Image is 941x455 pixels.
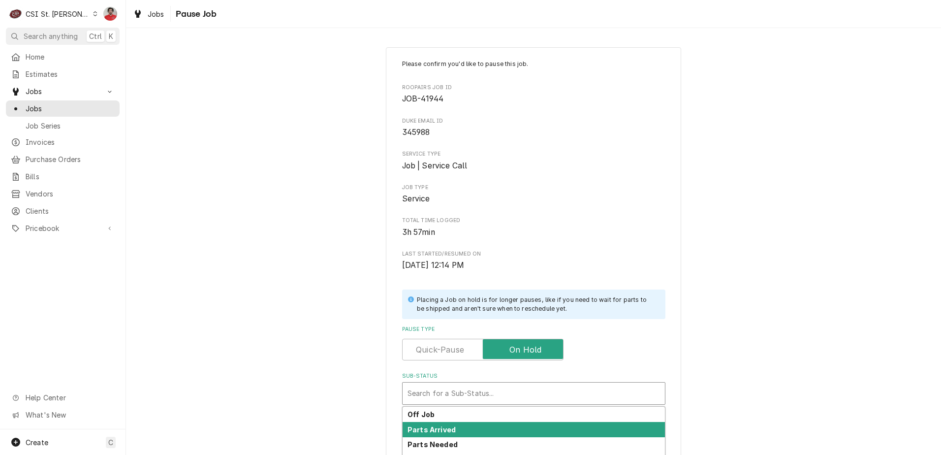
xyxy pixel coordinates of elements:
div: Last Started/Resumed On [402,250,665,271]
div: Placing a Job on hold is for longer pauses, like if you need to wait for parts to be shipped and ... [417,295,656,314]
div: CSI St. [PERSON_NAME] [26,9,90,19]
span: Job | Service Call [402,161,468,170]
span: Job Type [402,184,665,192]
strong: Off Job [408,410,435,419]
a: Bills [6,168,120,185]
a: Home [6,49,120,65]
div: Nicholas Faubert's Avatar [103,7,117,21]
span: 3h 57min [402,227,435,237]
a: Job Series [6,118,120,134]
span: Vendors [26,189,115,199]
div: Total Time Logged [402,217,665,238]
p: Please confirm you'd like to pause this job. [402,60,665,68]
a: Go to Pricebook [6,220,120,236]
span: Ctrl [89,31,102,41]
label: Pause Type [402,325,665,333]
a: Invoices [6,134,120,150]
span: Clients [26,206,115,216]
span: Job Type [402,193,665,205]
a: Jobs [6,100,120,117]
div: NF [103,7,117,21]
a: Estimates [6,66,120,82]
span: JOB-41944 [402,94,443,103]
a: Purchase Orders [6,151,120,167]
a: Go to What's New [6,407,120,423]
span: Estimates [26,69,115,79]
div: Job Type [402,184,665,205]
a: Go to Help Center [6,390,120,406]
label: Sub-Status [402,372,665,380]
strong: Parts Arrived [408,425,456,434]
span: DUKE email ID [402,117,665,125]
span: Last Started/Resumed On [402,250,665,258]
span: Jobs [26,103,115,114]
a: Jobs [129,6,168,22]
div: Pause Type [402,325,665,360]
span: Bills [26,171,115,182]
span: DUKE email ID [402,127,665,138]
a: Go to Jobs [6,83,120,99]
span: Jobs [26,86,100,97]
span: Service [402,194,430,203]
span: Last Started/Resumed On [402,260,665,271]
span: Search anything [24,31,78,41]
span: Roopairs Job ID [402,84,665,92]
div: DUKE email ID [402,117,665,138]
span: Service Type [402,160,665,172]
span: Invoices [26,137,115,147]
button: Search anythingCtrlK [6,28,120,45]
span: Purchase Orders [26,154,115,164]
span: Roopairs Job ID [402,93,665,105]
span: What's New [26,410,114,420]
span: Total Time Logged [402,217,665,225]
strong: Parts Needed [408,440,458,449]
span: K [109,31,113,41]
span: Jobs [148,9,164,19]
span: [DATE] 12:14 PM [402,260,464,270]
span: Job Series [26,121,115,131]
span: C [108,437,113,448]
a: Clients [6,203,120,219]
div: Sub-Status [402,372,665,404]
span: Home [26,52,115,62]
span: Pause Job [173,7,217,21]
span: 345988 [402,128,430,137]
span: Total Time Logged [402,227,665,238]
div: Roopairs Job ID [402,84,665,105]
span: Pricebook [26,223,100,233]
div: CSI St. Louis's Avatar [9,7,23,21]
span: Create [26,438,48,447]
span: Help Center [26,392,114,403]
div: Service Type [402,150,665,171]
span: Service Type [402,150,665,158]
a: Vendors [6,186,120,202]
div: C [9,7,23,21]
